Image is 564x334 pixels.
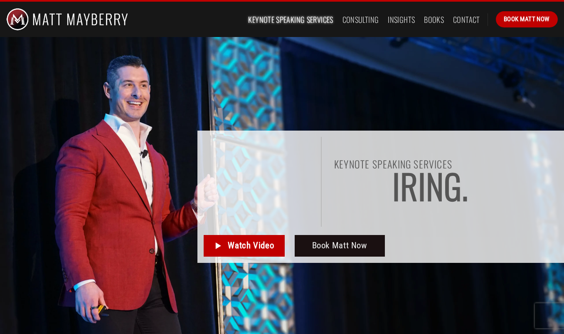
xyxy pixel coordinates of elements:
a: Insights [388,12,415,27]
h1: Keynote Speaking Services [334,159,558,169]
a: Book Matt Now [496,11,558,27]
a: Consulting [342,12,379,27]
a: Book Matt Now [295,235,385,257]
img: Matt Mayberry [6,2,128,37]
a: Watch Video [204,235,285,257]
a: Contact [453,12,480,27]
a: Keynote Speaking Services [248,12,333,27]
span: Watch Video [228,239,274,252]
a: Books [424,12,444,27]
span: Book Matt Now [312,239,367,252]
span: Book Matt Now [504,14,550,24]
